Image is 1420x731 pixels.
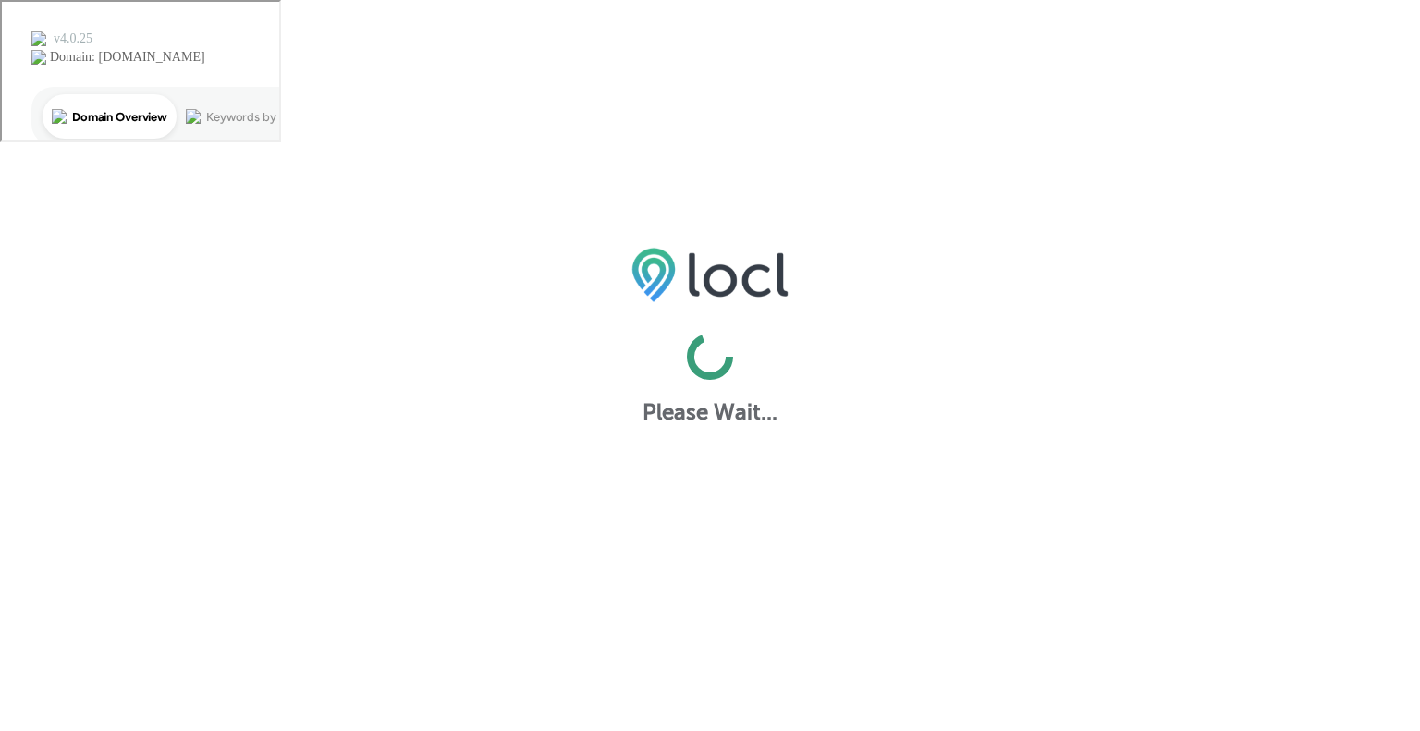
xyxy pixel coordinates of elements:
[30,48,44,63] img: website_grey.svg
[643,398,777,425] label: Please Wait...
[70,109,165,121] div: Domain Overview
[30,30,44,44] img: logo_orange.svg
[50,107,65,122] img: tab_domain_overview_orange.svg
[631,247,790,302] img: 6efc1275baa40be7c98c3b36c6bfde44.png
[184,107,199,122] img: tab_keywords_by_traffic_grey.svg
[204,109,312,121] div: Keywords by Traffic
[48,48,203,63] div: Domain: [DOMAIN_NAME]
[52,30,91,44] div: v 4.0.25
